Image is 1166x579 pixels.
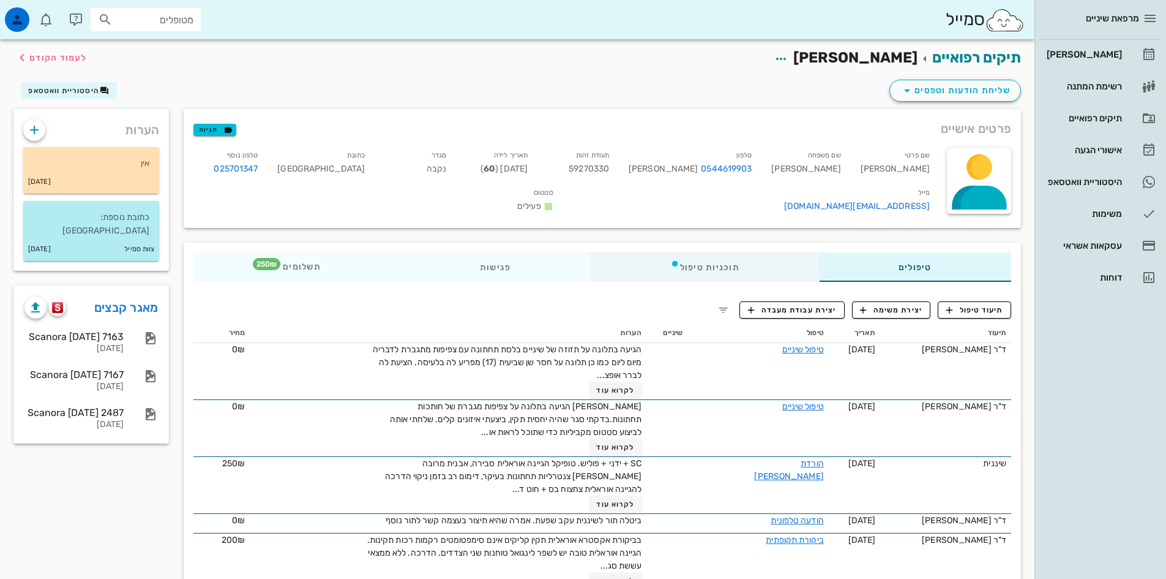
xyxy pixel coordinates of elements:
span: 59270330 [569,164,609,174]
div: [DATE] [24,382,124,392]
small: סטטוס [534,189,553,197]
span: תיעוד טיפול [946,305,1003,316]
span: יצירת עבודת מעבדה [748,305,836,316]
a: תגהיסטוריית וואטסאפ [1039,167,1161,197]
th: תיעוד [880,324,1011,343]
span: [DATE] [848,535,876,545]
div: [PERSON_NAME] [761,146,850,183]
a: תיקים רפואיים [932,49,1021,66]
small: טלפון [736,151,752,159]
button: היסטוריית וואטסאפ [21,82,117,99]
a: הודעה טלפונית [771,515,823,526]
a: משימות [1039,199,1161,229]
div: טיפולים [819,252,1011,282]
small: כתובת [347,151,365,159]
div: משימות [1044,209,1122,219]
span: פרטים אישיים [941,119,1011,138]
div: שיננית [885,457,1006,470]
div: ד"ר [PERSON_NAME] [885,534,1006,547]
small: [DATE] [28,243,51,256]
span: 0₪ [232,344,245,355]
span: ביטלה תור לשיננית עקב שפעת. אמרה שהיא תיצור בעצמה קשר לתור נוסף [386,515,641,526]
a: אישורי הגעה [1039,135,1161,165]
span: יצירת משימה [860,305,922,316]
span: הגיעה בתלונה על תזוזה של שיניים בלסת תחתונה עם צפיפות מתגברת לדבריה מיום ליום כמו כן תלונה על חסר... [373,344,642,380]
a: מאגר קבצים [94,298,159,317]
div: נקבה [375,146,456,183]
small: שם משפחה [808,151,841,159]
span: פעילים [517,201,541,211]
button: שליחת הודעות וטפסים [889,80,1021,102]
div: סמייל [946,7,1025,33]
span: [GEOGRAPHIC_DATA] [277,164,365,174]
div: היסטוריית וואטסאפ [1044,177,1122,187]
span: לקרוא עוד [596,443,634,452]
div: אישורי הגעה [1044,145,1122,155]
div: Scanora [DATE] 7167 [24,369,124,380]
small: מגדר [432,151,446,159]
div: [PERSON_NAME] [629,162,752,176]
div: [PERSON_NAME] [851,146,940,183]
div: [DATE] [24,420,124,430]
div: פגישות [400,252,591,282]
div: Scanora [DATE] 7163 [24,331,124,342]
a: [EMAIL_ADDRESS][DOMAIN_NAME] [784,201,930,211]
button: יצירת עבודת מעבדה [739,301,844,319]
div: דוחות [1044,273,1122,282]
img: scanora logo [52,302,64,313]
span: 0₪ [232,401,245,412]
span: לקרוא עוד [596,386,634,395]
a: טיפול שיניים [782,344,824,355]
small: תעודת זהות [576,151,609,159]
span: בביקורת אקסטרא אוראלית תקין קליקים אינם סימפטומטים רקמות רכות תקינות. הגיינה אוראלית טובה יש לשפר... [367,535,642,571]
small: [DATE] [28,175,51,189]
th: הערות [250,324,646,343]
span: תג [253,258,280,270]
button: לקרוא עוד [589,496,642,513]
a: ביקורת תקופתית [766,535,823,545]
span: 250₪ [222,458,245,469]
button: לקרוא עוד [589,382,642,399]
strong: 60 [484,164,495,174]
a: 025701347 [214,162,258,176]
button: תיעוד טיפול [938,301,1011,319]
button: לקרוא עוד [589,439,642,456]
div: עסקאות אשראי [1044,241,1122,251]
button: יצירת משימה [852,301,931,319]
small: שם פרטי [905,151,930,159]
small: טלפון נוסף [227,151,258,159]
span: שליחת הודעות וטפסים [900,83,1011,98]
button: scanora logo [49,299,66,316]
a: טיפול שיניים [782,401,824,412]
small: צוות סמייל [124,243,154,256]
p: כתובת נוספת: [GEOGRAPHIC_DATA] [33,211,149,238]
a: 0544619903 [701,162,752,176]
span: תגיות [199,124,231,135]
button: תגיות [193,124,236,136]
span: [DATE] [848,458,876,469]
span: [DATE] ( ) [480,164,528,174]
img: SmileCloud logo [985,8,1025,32]
div: [PERSON_NAME] [1044,50,1122,59]
p: אין [33,157,149,170]
span: לקרוא עוד [596,500,634,509]
a: רשימת המתנה [1039,72,1161,101]
div: ד"ר [PERSON_NAME] [885,343,1006,356]
th: שיניים [647,324,687,343]
th: תאריך [829,324,880,343]
a: [PERSON_NAME] [1039,40,1161,69]
span: [DATE] [848,515,876,526]
span: 200₪ [222,535,245,545]
span: SC + ידני + פוליש. טופיקל הגיינה אוראלית סבירה, אבנית מרובה [PERSON_NAME] צנטרליות תחתונות בעיקר,... [385,458,641,494]
a: עסקאות אשראי [1039,231,1161,260]
div: הערות [13,109,169,145]
span: היסטוריית וואטסאפ [28,86,99,95]
small: מייל [918,189,930,197]
small: תאריך לידה [494,151,528,159]
a: הורדת [PERSON_NAME] [754,458,823,482]
div: ד"ר [PERSON_NAME] [885,514,1006,527]
th: מחיר [193,324,250,343]
th: טיפול [687,324,829,343]
span: לעמוד הקודם [29,53,86,63]
div: Scanora [DATE] 2487 [24,407,124,418]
